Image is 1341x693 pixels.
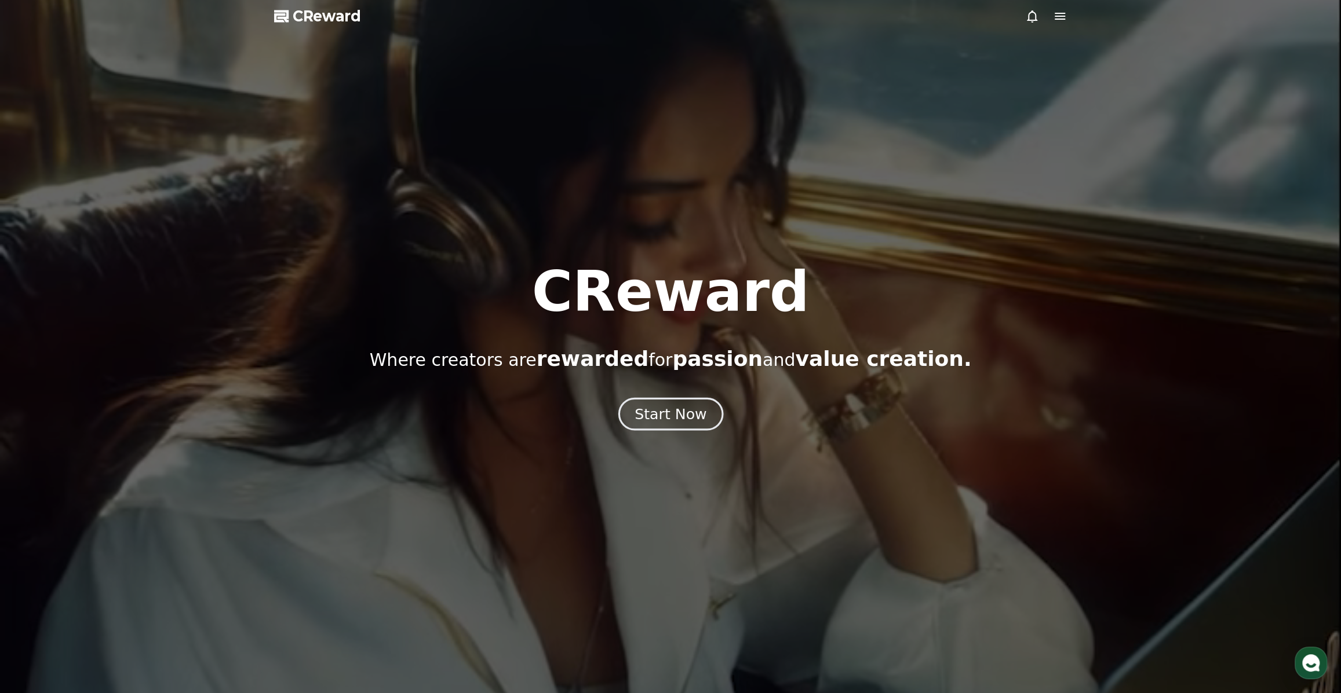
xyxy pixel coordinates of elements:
[30,384,50,394] span: Home
[537,347,648,371] span: rewarded
[96,385,130,394] span: Messages
[635,404,706,424] div: Start Now
[370,347,972,371] p: Where creators are for and
[621,410,721,421] a: Start Now
[531,264,809,320] h1: CReward
[76,367,150,396] a: Messages
[3,367,76,396] a: Home
[172,384,200,394] span: Settings
[672,347,763,371] span: passion
[795,347,971,371] span: value creation.
[150,367,223,396] a: Settings
[274,7,361,25] a: CReward
[293,7,361,25] span: CReward
[618,397,723,430] button: Start Now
